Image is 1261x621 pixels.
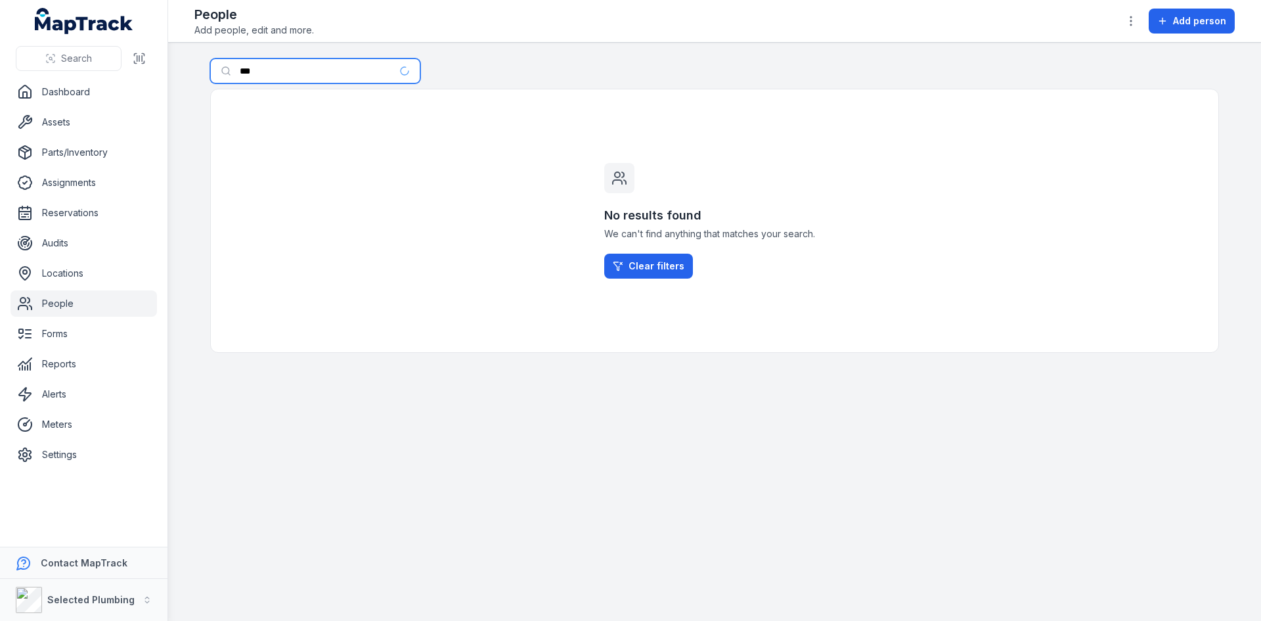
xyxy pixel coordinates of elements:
[194,5,314,24] h2: People
[11,351,157,377] a: Reports
[41,557,127,568] strong: Contact MapTrack
[604,227,825,241] span: We can't find anything that matches your search.
[194,24,314,37] span: Add people, edit and more.
[11,381,157,407] a: Alerts
[11,290,157,317] a: People
[11,260,157,287] a: Locations
[11,321,157,347] a: Forms
[11,442,157,468] a: Settings
[11,79,157,105] a: Dashboard
[11,109,157,135] a: Assets
[35,8,133,34] a: MapTrack
[11,139,157,166] a: Parts/Inventory
[1173,14,1226,28] span: Add person
[16,46,122,71] button: Search
[604,206,825,225] h3: No results found
[47,594,135,605] strong: Selected Plumbing
[61,52,92,65] span: Search
[11,411,157,438] a: Meters
[11,230,157,256] a: Audits
[11,200,157,226] a: Reservations
[604,254,693,279] a: Clear filters
[11,170,157,196] a: Assignments
[1149,9,1235,34] button: Add person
